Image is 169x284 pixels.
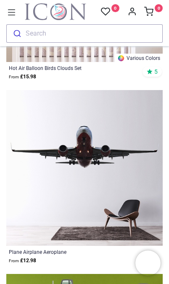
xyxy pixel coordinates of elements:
[127,9,137,16] a: Account Info
[9,258,19,263] span: From
[9,73,36,81] strong: £ 15.98
[115,54,163,62] a: Various Colors
[154,68,158,75] span: 5
[6,90,163,246] img: Plane Airplane Aeroplane Wall Sticker
[144,9,163,16] a: 0
[101,7,119,17] a: 0
[25,3,86,20] a: Logo of Icon Wall Stickers
[155,4,163,12] sup: 0
[25,3,86,20] img: Icon Wall Stickers
[26,30,46,37] div: Search
[111,4,119,12] sup: 0
[9,248,130,255] a: Plane Airplane Aeroplane
[135,250,161,276] iframe: Brevo live chat
[9,257,36,265] strong: £ 12.98
[117,54,125,62] img: Color Wheel
[6,24,163,43] button: Search
[9,65,130,71] a: Hot Air Balloon Birds Clouds Set
[9,75,19,79] span: From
